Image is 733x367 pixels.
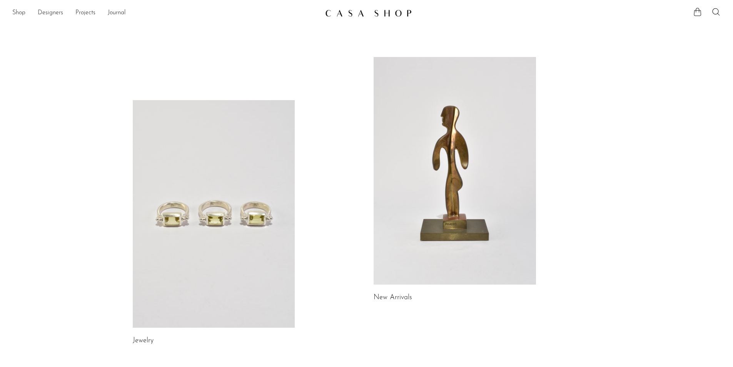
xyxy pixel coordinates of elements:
a: New Arrivals [374,294,412,301]
a: Projects [75,8,95,18]
ul: NEW HEADER MENU [12,7,319,20]
a: Journal [108,8,126,18]
a: Jewelry [133,337,154,344]
a: Designers [38,8,63,18]
a: Shop [12,8,25,18]
nav: Desktop navigation [12,7,319,20]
